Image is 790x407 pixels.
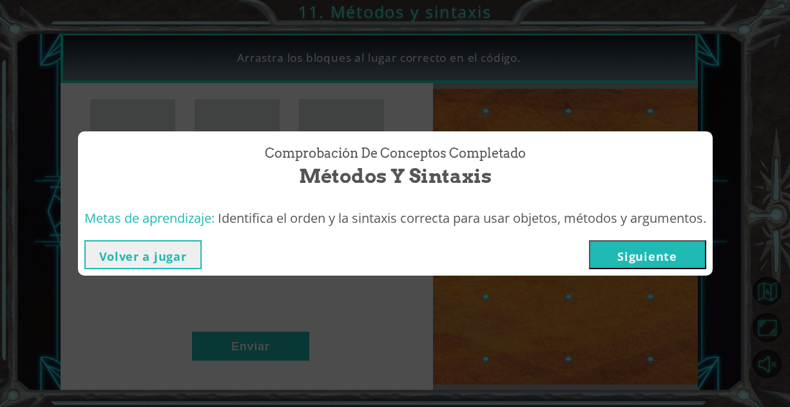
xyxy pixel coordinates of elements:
[299,162,492,190] span: Métodos y sintaxis
[84,240,202,269] button: Volver a jugar
[218,209,706,227] span: Identifica el orden y la sintaxis correcta para usar objetos, métodos y argumentos.
[265,144,526,163] span: Comprobación de conceptos Completado
[589,240,706,269] button: Siguiente
[84,209,215,227] span: Metas de aprendizaje:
